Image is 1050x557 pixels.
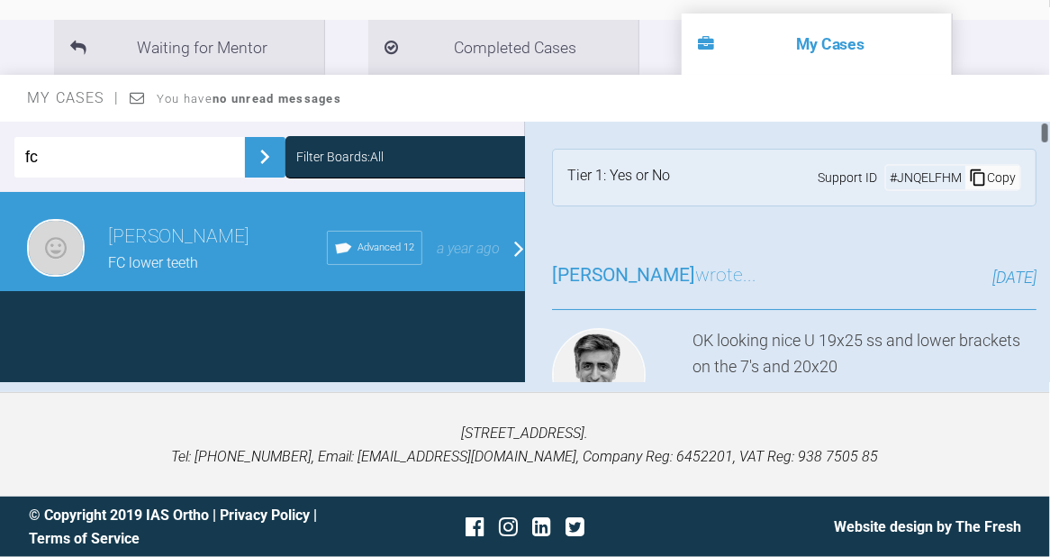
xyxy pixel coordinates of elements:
[108,254,198,271] span: FC lower teeth
[29,530,140,547] a: Terms of Service
[567,164,670,191] div: Tier 1: Yes or No
[14,137,245,178] input: Enter Case ID or Title
[250,142,279,171] img: chevronRight.28bd32b0.svg
[157,92,341,105] span: You have
[692,328,1036,429] div: OK looking nice U 19x25 ss and lower brackets on the 7's and 20x20
[552,260,756,291] h3: wrote...
[682,14,952,75] li: My Cases
[818,168,877,187] span: Support ID
[368,20,638,75] li: Completed Cases
[834,518,1021,535] a: Website design by The Fresh
[27,89,120,106] span: My Cases
[108,222,327,252] h3: [PERSON_NAME]
[992,268,1036,287] span: [DATE]
[437,240,500,257] span: a year ago
[213,92,341,105] strong: no unread messages
[29,504,359,550] div: © Copyright 2019 IAS Ortho | |
[220,507,310,524] a: Privacy Policy
[29,422,1021,468] p: [STREET_ADDRESS]. Tel: [PHONE_NUMBER], Email: [EMAIL_ADDRESS][DOMAIN_NAME], Company Reg: 6452201,...
[54,20,324,75] li: Waiting for Mentor
[27,219,85,277] img: Roekshana Shar
[552,264,695,286] span: [PERSON_NAME]
[886,168,965,187] div: # JNQELFHM
[296,147,384,167] div: Filter Boards: All
[552,328,646,422] img: Asif Chatoo
[358,240,414,256] span: Advanced 12
[965,166,1019,189] div: Copy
